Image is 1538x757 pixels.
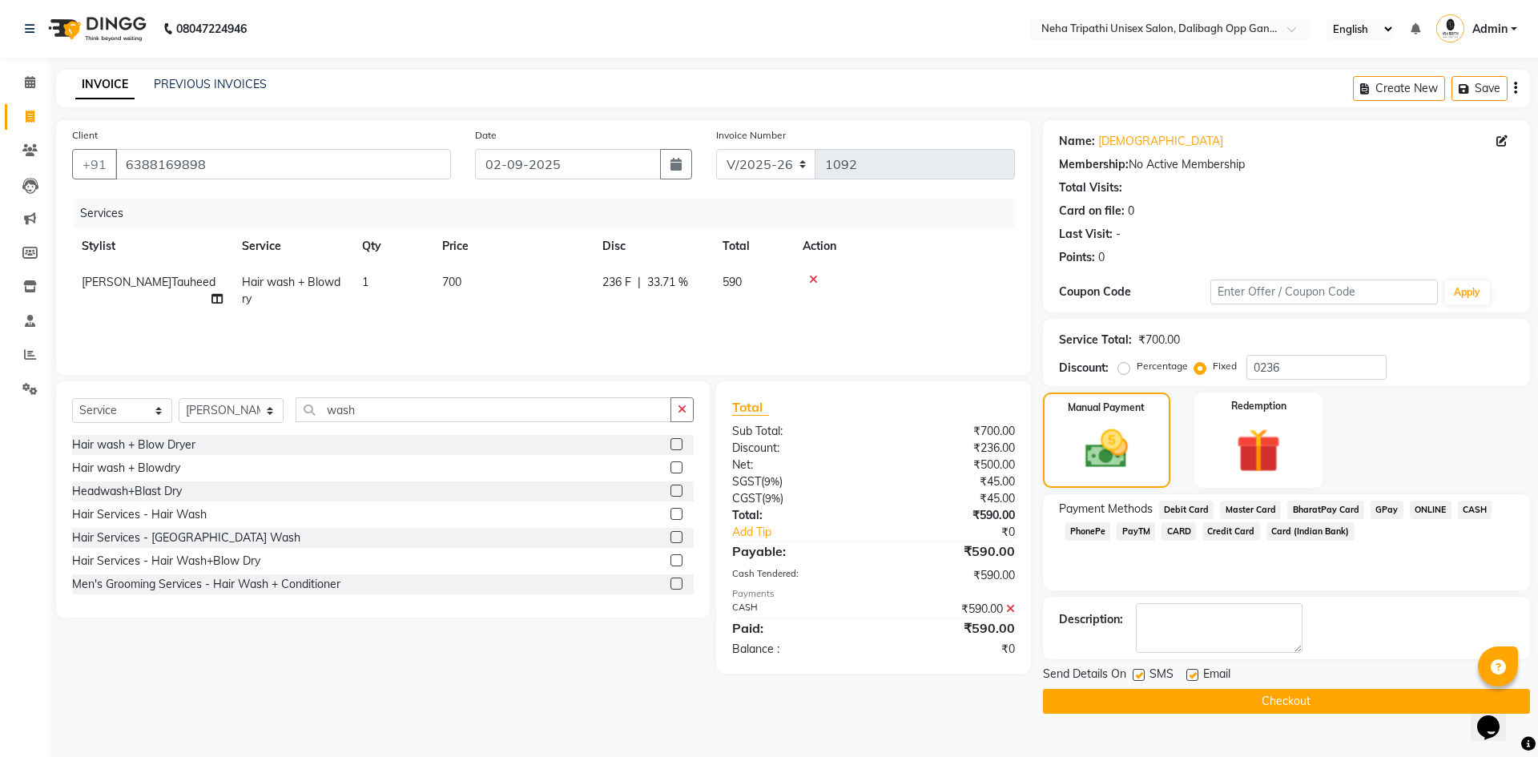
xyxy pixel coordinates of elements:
span: 33.71 % [647,274,688,291]
div: Hair Services - [GEOGRAPHIC_DATA] Wash [72,529,300,546]
iframe: chat widget [1471,693,1522,741]
div: ₹700.00 [873,423,1026,440]
div: Headwash+Blast Dry [72,483,182,500]
div: ₹700.00 [1138,332,1180,348]
span: Debit Card [1159,501,1214,519]
div: Discount: [720,440,873,457]
img: _cash.svg [1072,425,1141,473]
div: ( ) [720,473,873,490]
div: Hair Services - Hair Wash [72,506,207,523]
span: Master Card [1220,501,1281,519]
label: Redemption [1231,399,1286,413]
span: BharatPay Card [1287,501,1364,519]
div: Payments [732,587,1015,601]
div: CASH [720,601,873,618]
div: No Active Membership [1059,156,1514,173]
th: Disc [593,228,713,264]
a: PREVIOUS INVOICES [154,77,267,91]
span: GPay [1371,501,1403,519]
span: ONLINE [1410,501,1451,519]
div: ₹590.00 [873,618,1026,638]
span: Credit Card [1202,522,1260,541]
div: ( ) [720,490,873,507]
img: Admin [1436,14,1464,42]
div: Name: [1059,133,1095,150]
a: [DEMOGRAPHIC_DATA] [1098,133,1223,150]
div: Hair Services - Hair Wash+Blow Dry [72,553,260,570]
span: [PERSON_NAME]Tauheed [82,275,215,289]
div: 0 [1098,249,1105,266]
span: PayTM [1117,522,1155,541]
div: Card on file: [1059,203,1125,219]
div: - [1116,226,1121,243]
button: Apply [1444,280,1490,304]
th: Stylist [72,228,232,264]
button: Create New [1353,76,1445,101]
span: Email [1203,666,1230,686]
div: Discount: [1059,360,1109,376]
th: Price [433,228,593,264]
div: ₹45.00 [873,490,1026,507]
div: Hair wash + Blow Dryer [72,437,195,453]
span: CGST [732,491,762,505]
label: Manual Payment [1068,401,1145,415]
div: Sub Total: [720,423,873,440]
b: 08047224946 [176,6,247,51]
div: ₹0 [873,641,1026,658]
label: Percentage [1137,359,1188,373]
th: Service [232,228,352,264]
input: Search or Scan [296,397,671,422]
div: ₹45.00 [873,473,1026,490]
div: Services [74,199,1027,228]
div: ₹0 [899,524,1026,541]
a: Add Tip [720,524,899,541]
span: 9% [764,475,779,488]
span: SGST [732,474,761,489]
span: 1 [362,275,368,289]
div: ₹590.00 [873,601,1026,618]
span: Total [732,399,769,416]
div: ₹590.00 [873,567,1026,584]
button: +91 [72,149,117,179]
span: | [638,274,641,291]
span: SMS [1149,666,1174,686]
input: Enter Offer / Coupon Code [1210,280,1438,304]
span: CASH [1458,501,1492,519]
img: _gift.svg [1222,423,1294,478]
div: Balance : [720,641,873,658]
div: Points: [1059,249,1095,266]
div: Total Visits: [1059,179,1122,196]
a: INVOICE [75,70,135,99]
div: ₹590.00 [873,542,1026,561]
div: Total: [720,507,873,524]
label: Client [72,128,98,143]
span: Hair wash + Blowdry [242,275,340,306]
button: Checkout [1043,689,1530,714]
span: Send Details On [1043,666,1126,686]
div: ₹236.00 [873,440,1026,457]
div: Last Visit: [1059,226,1113,243]
div: Hair wash + Blowdry [72,460,180,477]
span: Payment Methods [1059,501,1153,517]
span: 700 [442,275,461,289]
input: Search by Name/Mobile/Email/Code [115,149,451,179]
div: Net: [720,457,873,473]
label: Date [475,128,497,143]
div: 0 [1128,203,1134,219]
th: Qty [352,228,433,264]
div: Coupon Code [1059,284,1210,300]
div: Membership: [1059,156,1129,173]
span: 9% [765,492,780,505]
span: Card (Indian Bank) [1266,522,1355,541]
div: Paid: [720,618,873,638]
span: PhonePe [1065,522,1111,541]
div: Description: [1059,611,1123,628]
div: Service Total: [1059,332,1132,348]
label: Invoice Number [716,128,786,143]
button: Save [1451,76,1508,101]
span: CARD [1162,522,1196,541]
div: Men's Grooming Services - Hair Wash + Conditioner [72,576,340,593]
span: 236 F [602,274,631,291]
label: Fixed [1213,359,1237,373]
div: Payable: [720,542,873,561]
